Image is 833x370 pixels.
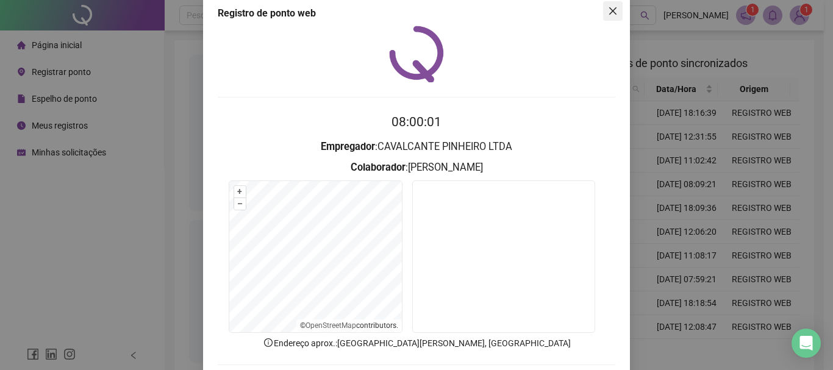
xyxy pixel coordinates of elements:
[608,6,618,16] span: close
[389,26,444,82] img: QRPoint
[234,198,246,210] button: –
[234,186,246,197] button: +
[306,321,356,330] a: OpenStreetMap
[218,139,615,155] h3: : CAVALCANTE PINHEIRO LTDA
[351,162,406,173] strong: Colaborador
[218,160,615,176] h3: : [PERSON_NAME]
[321,141,375,152] strong: Empregador
[391,115,442,129] time: 08:00:01
[603,1,623,21] button: Close
[792,329,821,358] div: Open Intercom Messenger
[263,337,274,348] span: info-circle
[300,321,398,330] li: © contributors.
[218,336,615,350] p: Endereço aprox. : [GEOGRAPHIC_DATA][PERSON_NAME], [GEOGRAPHIC_DATA]
[218,6,615,21] div: Registro de ponto web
